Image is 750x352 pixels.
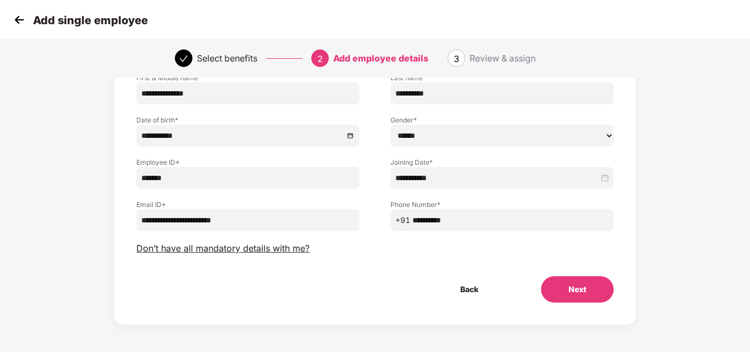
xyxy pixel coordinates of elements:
img: svg+xml;base64,PHN2ZyB4bWxucz0iaHR0cDovL3d3dy53My5vcmcvMjAwMC9zdmciIHdpZHRoPSIzMCIgaGVpZ2h0PSIzMC... [11,12,27,28]
label: Phone Number [390,200,614,209]
button: Next [541,276,614,303]
div: Review & assign [470,49,536,67]
div: Select benefits [197,49,257,67]
label: Date of birth [136,115,360,125]
span: 3 [454,53,459,64]
div: Add employee details [333,49,428,67]
p: Add single employee [33,14,148,27]
span: 2 [317,53,323,64]
label: Employee ID [136,158,360,167]
label: Email ID [136,200,360,209]
span: Don’t have all mandatory details with me? [136,243,310,254]
button: Back [433,276,506,303]
span: +91 [395,214,410,226]
label: Gender [390,115,614,125]
span: check [179,54,188,63]
label: Joining Date [390,158,614,167]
